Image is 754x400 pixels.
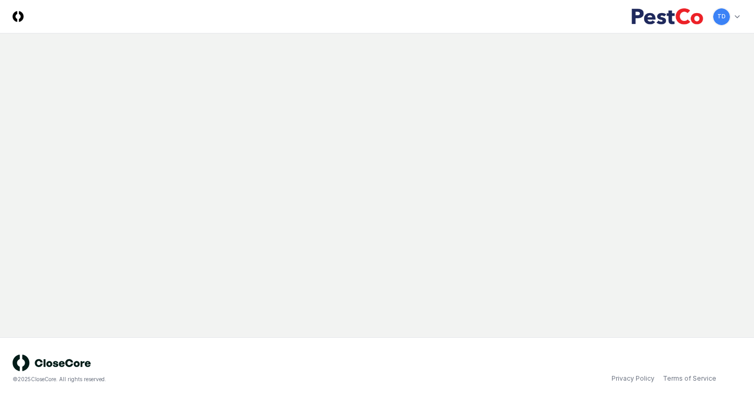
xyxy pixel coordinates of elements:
[712,7,731,26] button: TD
[717,13,726,20] span: TD
[13,11,24,22] img: Logo
[612,374,655,383] a: Privacy Policy
[13,375,377,383] div: © 2025 CloseCore. All rights reserved.
[631,8,704,25] img: PestCo logo
[13,355,91,371] img: logo
[663,374,716,383] a: Terms of Service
